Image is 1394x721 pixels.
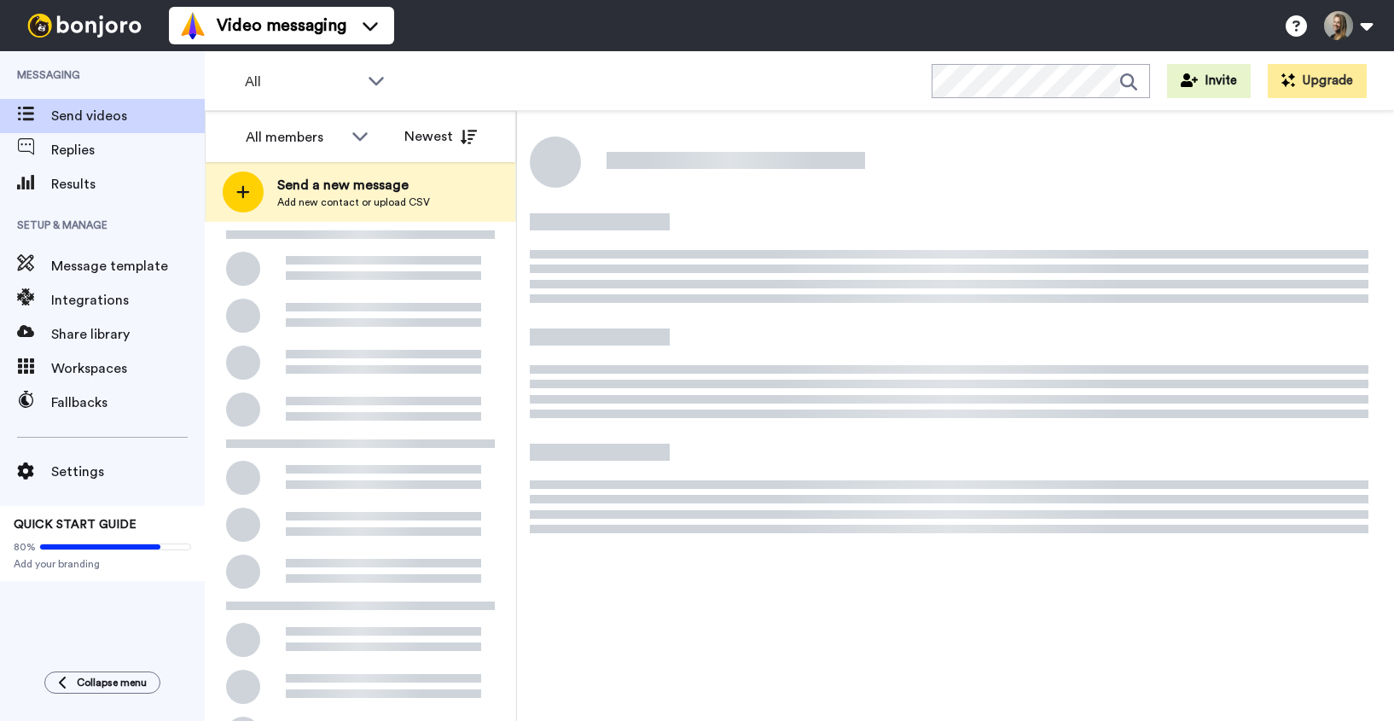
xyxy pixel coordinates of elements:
[51,462,205,482] span: Settings
[217,14,346,38] span: Video messaging
[44,672,160,694] button: Collapse menu
[51,290,205,311] span: Integrations
[1167,64,1251,98] button: Invite
[51,392,205,413] span: Fallbacks
[51,174,205,195] span: Results
[277,175,430,195] span: Send a new message
[14,519,136,531] span: QUICK START GUIDE
[245,72,359,92] span: All
[14,540,36,554] span: 80%
[77,676,147,689] span: Collapse menu
[277,195,430,209] span: Add new contact or upload CSV
[51,324,205,345] span: Share library
[179,12,206,39] img: vm-color.svg
[51,106,205,126] span: Send videos
[1268,64,1367,98] button: Upgrade
[51,358,205,379] span: Workspaces
[246,127,343,148] div: All members
[14,557,191,571] span: Add your branding
[20,14,148,38] img: bj-logo-header-white.svg
[392,119,490,154] button: Newest
[51,256,205,276] span: Message template
[51,140,205,160] span: Replies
